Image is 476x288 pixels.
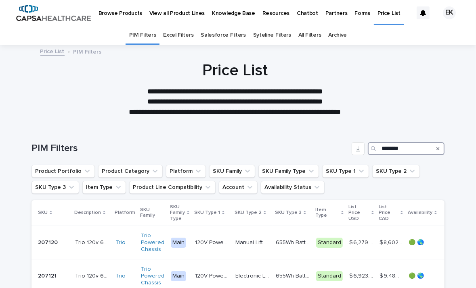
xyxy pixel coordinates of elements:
[219,181,258,194] button: Account
[73,47,102,56] p: PIM Filters
[40,46,65,56] a: Price List
[408,208,432,217] p: Availability
[98,165,163,178] button: Product Category
[328,26,347,45] a: Archive
[409,273,437,280] p: 🟢 🌎
[82,181,126,194] button: Item Type
[316,238,343,248] div: Standard
[141,232,164,253] a: Trio Powered Chassis
[115,208,135,217] p: Platform
[368,142,445,155] input: Search
[31,181,79,194] button: SKU Type 3
[140,205,165,220] p: SKU Family
[209,165,255,178] button: SKU Family
[349,271,375,280] p: $ 6,923.00
[235,208,262,217] p: SKU Type 2
[163,26,193,45] a: Excel Filters
[75,271,111,280] p: Trio 120v 655Wh ELift
[195,271,231,280] p: 120V Power System
[322,165,369,178] button: SKU Type 1
[38,271,58,280] p: 207121
[443,6,456,19] div: EK
[316,271,343,281] div: Standard
[235,238,264,246] p: Manual Lift
[298,26,321,45] a: All Filters
[31,165,95,178] button: Product Portfolio
[115,273,126,280] a: Trio
[253,26,291,45] a: Syteline Filters
[276,238,311,246] p: 655Wh Battery
[348,203,369,223] p: List Price USD
[170,203,185,223] p: SKU Family Type
[31,226,450,259] tr: 207120207120 Trio 120v 655Wh MLiftTrio 120v 655Wh MLift Trio Trio Powered Chassis Main120V Power ...
[75,238,111,246] p: Trio 120v 655Wh MLift
[129,26,156,45] a: PIM Filters
[115,239,126,246] a: Trio
[37,61,433,80] h1: Price List
[380,271,404,280] p: $ 9,484.51
[74,208,101,217] p: Description
[16,5,91,21] img: B5p4sRfuTuC72oLToeu7
[141,266,164,286] a: Trio Powered Chassis
[38,238,59,246] p: 207120
[38,208,48,217] p: SKU
[235,271,271,280] p: Electronic Lift
[195,238,231,246] p: 120V Power System
[171,271,186,281] div: Main
[31,143,348,154] h1: PIM Filters
[372,165,420,178] button: SKU Type 2
[315,205,339,220] p: Item Type
[194,208,220,217] p: SKU Type 1
[258,165,319,178] button: SKU Family Type
[380,238,404,246] p: $ 8,602.23
[261,181,325,194] button: Availability Status
[409,239,437,246] p: 🟢 🌎
[379,203,398,223] p: List Price CAD
[275,208,302,217] p: SKU Type 3
[171,238,186,248] div: Main
[201,26,245,45] a: Salesforce Filters
[129,181,216,194] button: Product Line Compatibility
[166,165,206,178] button: Platform
[276,271,311,280] p: 655Wh Battery
[349,238,375,246] p: $ 6,279.00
